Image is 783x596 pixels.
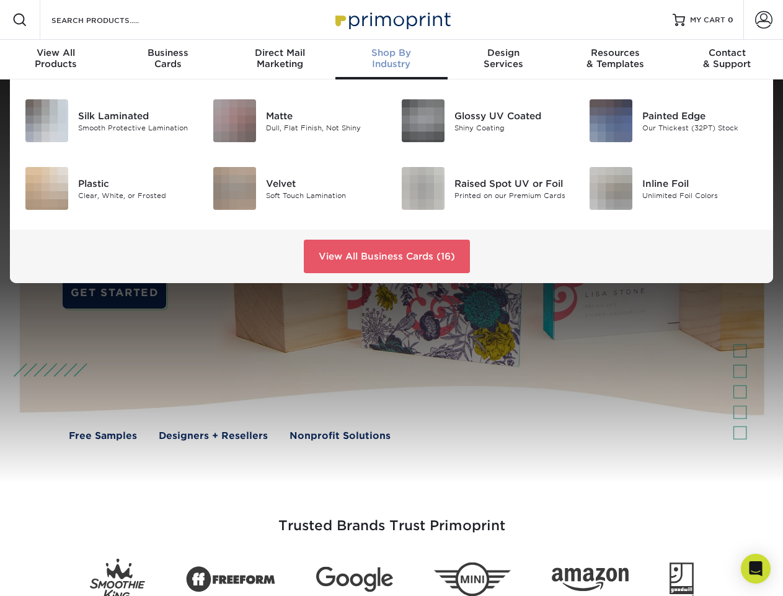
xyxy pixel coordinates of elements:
img: Goodwill [670,562,694,596]
a: Direct MailMarketing [224,40,335,79]
div: & Templates [559,47,671,70]
iframe: Google Customer Reviews [3,558,105,592]
input: SEARCH PRODUCTS..... [50,12,171,27]
span: Direct Mail [224,47,335,58]
span: 0 [728,16,733,24]
div: Services [448,47,559,70]
div: Cards [112,47,223,70]
a: Shop ByIndustry [335,40,447,79]
span: Shop By [335,47,447,58]
div: Industry [335,47,447,70]
div: Marketing [224,47,335,70]
span: Design [448,47,559,58]
a: BusinessCards [112,40,223,79]
h3: Trusted Brands Trust Primoprint [29,488,754,549]
div: Open Intercom Messenger [741,554,771,584]
img: Amazon [552,568,629,592]
img: Google [316,567,393,592]
span: Resources [559,47,671,58]
span: Business [112,47,223,58]
img: Primoprint [330,6,454,33]
a: View All Business Cards (16) [304,240,470,273]
a: Resources& Templates [559,40,671,79]
span: MY CART [690,15,725,25]
a: DesignServices [448,40,559,79]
